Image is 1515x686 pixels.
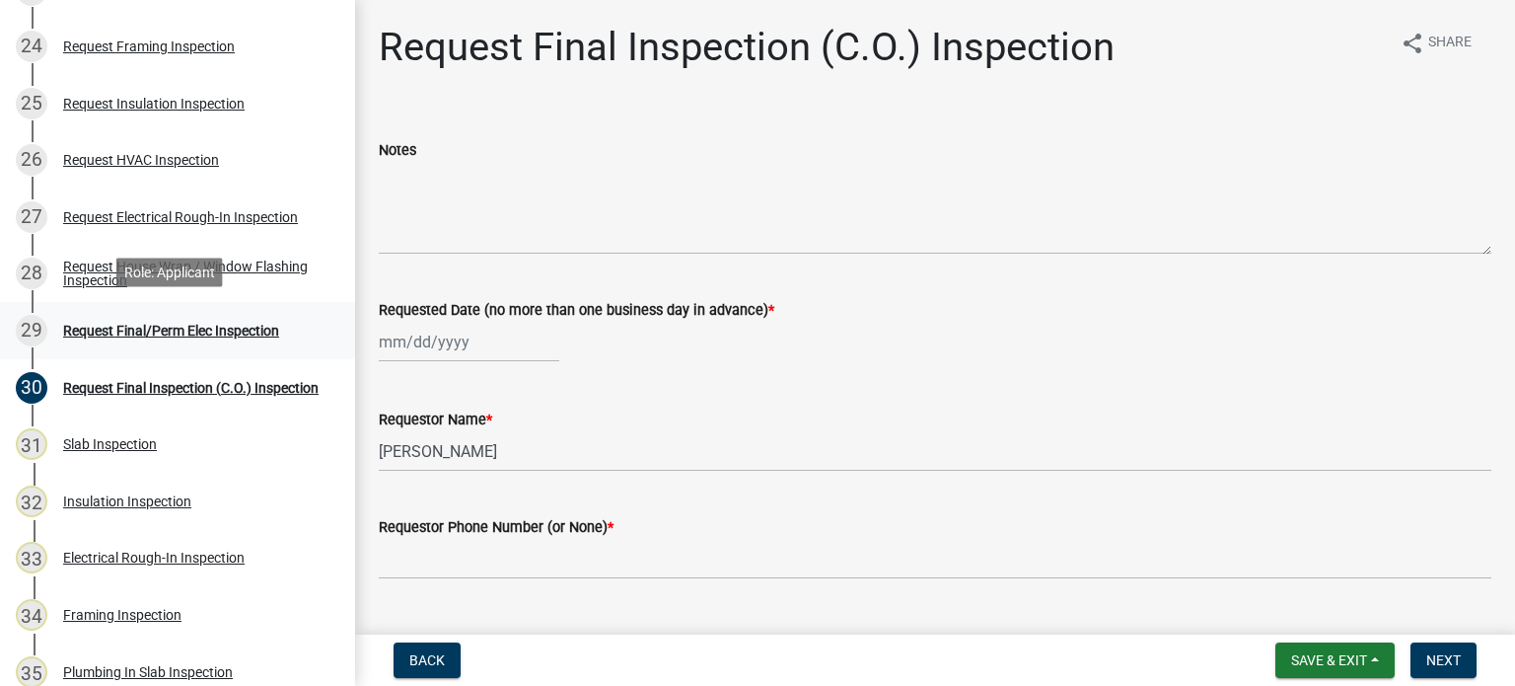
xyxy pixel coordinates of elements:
div: 27 [16,201,47,233]
div: Request House Wrap / Window Flashing Inspection [63,260,324,287]
div: Insulation Inspection [63,495,191,508]
div: 31 [16,428,47,460]
div: 33 [16,542,47,573]
label: Requestor Phone Number (or None) [379,521,613,535]
div: Request Final/Perm Elec Inspection [63,324,279,338]
div: 29 [16,315,47,346]
div: Framing Inspection [63,608,181,622]
div: 28 [16,258,47,289]
button: Back [394,643,461,678]
h1: Request Final Inspection (C.O.) Inspection [379,24,1115,71]
div: 24 [16,31,47,62]
i: share [1401,32,1424,55]
div: Role: Applicant [116,258,223,286]
label: Requestor Name [379,414,492,427]
div: Electrical Rough-In Inspection [63,551,245,565]
div: 34 [16,599,47,631]
div: Request Framing Inspection [63,39,235,53]
div: Plumbing In Slab Inspection [63,665,233,679]
div: Slab Inspection [63,437,157,451]
div: 32 [16,486,47,517]
button: shareShare [1385,24,1487,62]
div: Request Final Inspection (C.O.) Inspection [63,381,319,395]
div: Request HVAC Inspection [63,153,219,167]
label: Notes [379,144,416,158]
div: Request Insulation Inspection [63,97,245,111]
button: Next [1410,643,1477,678]
span: Share [1428,32,1472,55]
div: 30 [16,372,47,404]
button: Save & Exit [1275,643,1395,678]
div: 25 [16,88,47,119]
input: mm/dd/yyyy [379,322,559,362]
span: Next [1426,652,1461,668]
label: Requested Date (no more than one business day in advance) [379,304,774,318]
div: 26 [16,144,47,176]
div: Request Electrical Rough-In Inspection [63,210,298,224]
span: Save & Exit [1291,652,1367,668]
span: Back [409,652,445,668]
